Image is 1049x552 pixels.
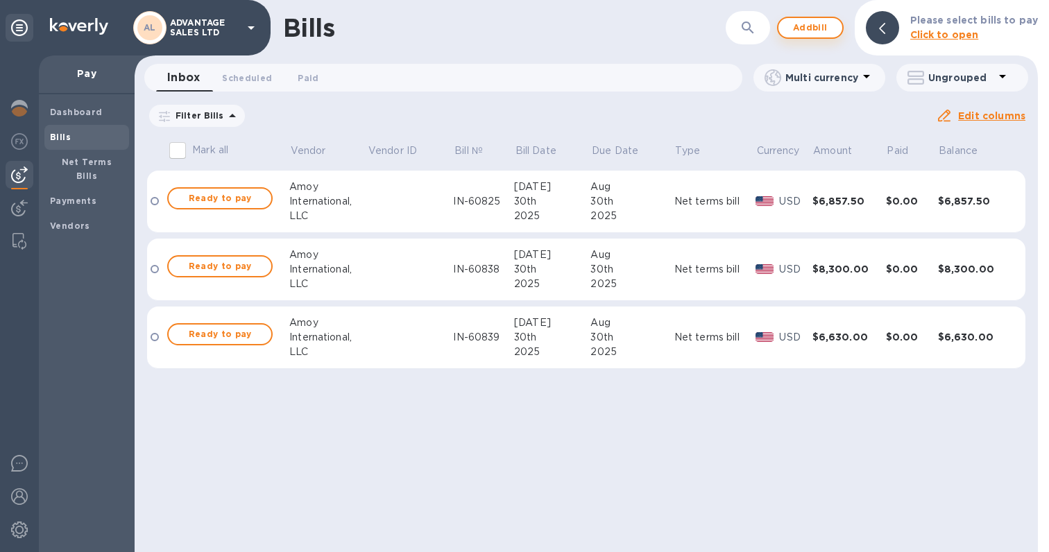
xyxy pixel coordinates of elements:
img: Foreign exchange [11,133,28,150]
p: Due Date [592,144,638,158]
span: Due Date [592,144,656,158]
span: Inbox [167,68,200,87]
p: USD [779,330,812,345]
div: [DATE] [514,248,591,262]
p: Bill Date [515,144,556,158]
img: USD [756,332,774,342]
div: 30th [514,194,591,209]
b: Net Terms Bills [62,157,112,181]
span: Balance [939,144,996,158]
span: Scheduled [222,71,272,85]
div: Unpin categories [6,14,33,42]
b: AL [144,22,156,33]
p: Mark all [192,143,228,157]
div: Amoy [289,316,367,330]
button: Addbill [777,17,844,39]
div: 30th [514,262,591,277]
p: Ungrouped [928,71,994,85]
span: Ready to pay [180,258,260,275]
div: 2025 [590,277,674,291]
div: IN-60825 [453,194,514,209]
b: Dashboard [50,107,103,117]
b: Payments [50,196,96,206]
div: 2025 [590,209,674,223]
div: $6,630.00 [812,330,886,344]
span: Ready to pay [180,190,260,207]
div: $0.00 [886,194,938,208]
div: $6,857.50 [812,194,886,208]
div: Amoy [289,248,367,262]
div: $0.00 [886,330,938,344]
div: International, [289,194,367,209]
span: Bill Date [515,144,574,158]
div: $8,300.00 [938,262,1012,276]
button: Ready to pay [167,323,273,345]
div: 2025 [514,277,591,291]
img: USD [756,264,774,274]
div: 30th [590,330,674,345]
p: USD [779,194,812,209]
img: Logo [50,18,108,35]
span: Type [675,144,718,158]
p: Vendor ID [368,144,417,158]
div: 30th [590,262,674,277]
div: 2025 [514,209,591,223]
b: Please select bills to pay [910,15,1038,26]
p: Filter Bills [170,110,224,121]
u: Edit columns [958,110,1025,121]
div: Amoy [289,180,367,194]
div: Aug [590,180,674,194]
div: 30th [514,330,591,345]
div: IN-60838 [453,262,514,277]
div: LLC [289,209,367,223]
span: Paid [887,144,926,158]
div: International, [289,262,367,277]
div: LLC [289,345,367,359]
img: USD [756,196,774,206]
p: Vendor [291,144,326,158]
p: Paid [887,144,908,158]
b: Vendors [50,221,90,231]
span: Bill № [454,144,501,158]
div: Net terms bill [674,262,740,277]
div: LLC [289,277,367,291]
p: Currency [757,144,800,158]
p: Pay [50,67,123,80]
div: $8,300.00 [812,262,886,276]
p: Multi currency [785,71,858,85]
div: International, [289,330,367,345]
div: Net terms bill [674,330,740,345]
p: Amount [813,144,852,158]
div: $0.00 [886,262,938,276]
b: Bills [50,132,71,142]
span: Amount [813,144,870,158]
div: [DATE] [514,180,591,194]
span: Paid [298,71,318,85]
div: [DATE] [514,316,591,330]
div: IN-60839 [453,330,514,345]
span: Ready to pay [180,326,260,343]
b: Click to open [910,29,979,40]
button: Ready to pay [167,255,273,277]
div: Aug [590,248,674,262]
h1: Bills [283,13,334,42]
p: Type [675,144,700,158]
div: 30th [590,194,674,209]
div: 2025 [514,345,591,359]
p: Balance [939,144,978,158]
p: USD [779,262,812,277]
span: Vendor ID [368,144,435,158]
div: 2025 [590,345,674,359]
span: Add bill [790,19,831,36]
button: Ready to pay [167,187,273,209]
p: ADVANTAGE SALES LTD [170,18,239,37]
div: Aug [590,316,674,330]
span: Vendor [291,144,344,158]
div: $6,630.00 [938,330,1012,344]
div: $6,857.50 [938,194,1012,208]
div: Net terms bill [674,194,740,209]
p: Bill № [454,144,483,158]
